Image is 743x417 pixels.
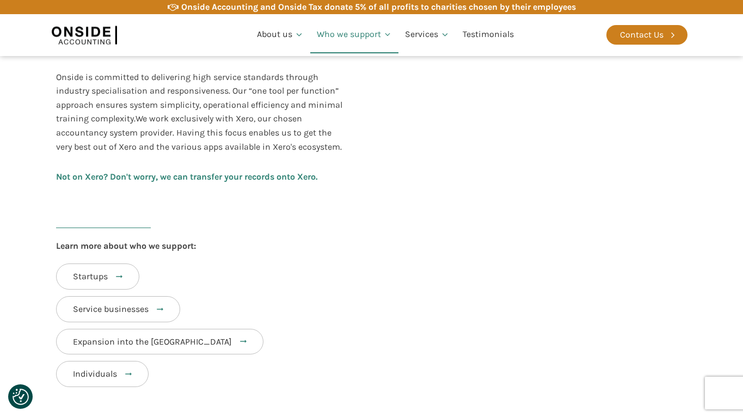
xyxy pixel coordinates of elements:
[73,336,232,347] span: Expansion into the [GEOGRAPHIC_DATA]
[56,263,139,290] a: Startups
[620,28,664,42] div: Contact Us
[398,16,456,53] a: Services
[56,239,196,253] div: Learn more about who we support:
[13,389,29,405] button: Consent Preferences
[56,296,180,322] a: Service businesses
[250,16,310,53] a: About us
[73,369,117,379] span: Individuals
[606,25,687,45] a: Contact Us
[56,329,263,355] a: Expansion into the [GEOGRAPHIC_DATA]
[73,304,149,314] span: Service businesses
[56,171,317,182] span: Not on Xero? Don't worry, we can transfer your records onto Xero.
[456,16,520,53] a: Testimonials
[56,361,149,387] a: Individuals
[73,271,108,281] span: Startups
[56,113,342,151] span: We work exclusively with Xero, our chosen accountancy system provider. Having this focus enables ...
[13,389,29,405] img: Revisit consent button
[52,22,117,47] img: Onside Accounting
[310,16,399,53] a: Who we support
